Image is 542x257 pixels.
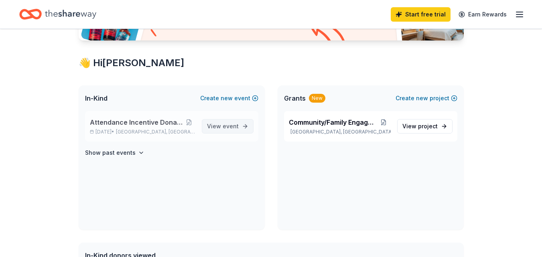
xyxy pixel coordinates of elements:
p: [GEOGRAPHIC_DATA], [GEOGRAPHIC_DATA] [289,129,391,135]
img: Curvy arrow [307,16,347,47]
button: Show past events [85,148,144,158]
a: Start free trial [391,7,451,22]
span: View [402,121,438,131]
span: event [223,123,239,130]
span: Grants [284,93,306,103]
div: New [309,94,325,103]
a: Earn Rewards [454,7,512,22]
h4: Show past events [85,148,136,158]
span: View [207,121,239,131]
span: Attendance Incentive Donation Drive [90,117,183,127]
p: [DATE] • [90,129,195,135]
span: new [416,93,428,103]
button: Createnewevent [200,93,258,103]
span: In-Kind [85,93,108,103]
span: new [221,93,233,103]
span: project [418,123,438,130]
span: Community/Family Engagement [289,117,377,127]
a: View project [397,119,453,134]
button: Createnewproject [396,93,457,103]
a: View event [202,119,254,134]
div: 👋 Hi [PERSON_NAME] [79,57,464,69]
a: Home [19,5,96,24]
span: [GEOGRAPHIC_DATA], [GEOGRAPHIC_DATA] [116,129,195,135]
